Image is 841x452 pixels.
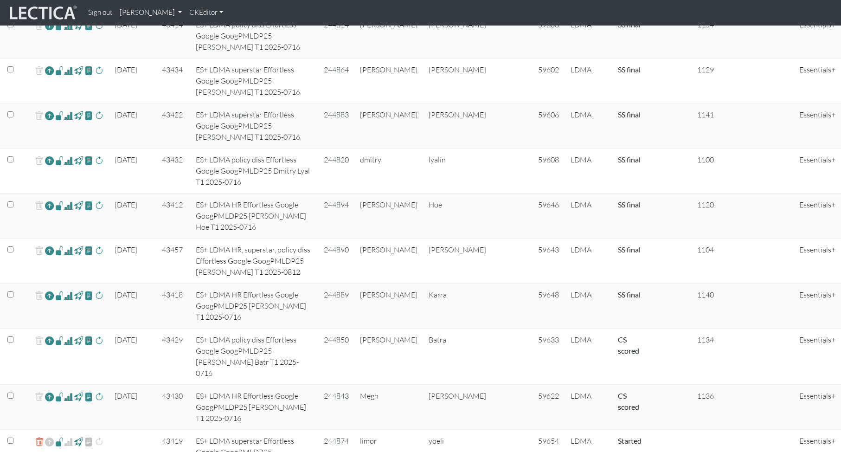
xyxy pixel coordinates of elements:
td: 59606 [533,103,565,149]
span: view [74,200,83,211]
span: view [74,155,83,166]
td: ES+ LDMA HR, superstar, policy diss Effortless Google GoogPMLDP25 [PERSON_NAME] T1 2025-0812 [190,239,319,284]
span: view [74,110,83,121]
span: 1129 [697,65,714,74]
a: Completed = assessment has been completed; CS scored = assessment has been CLAS scored; LS scored... [618,110,641,119]
a: Reopen [45,390,54,404]
td: ES+ LDMA HR Effortless Google GoogPMLDP25 [PERSON_NAME] T1 2025-0716 [190,284,319,329]
td: [PERSON_NAME] [354,329,423,385]
td: dmitry [354,149,423,194]
td: [PERSON_NAME] [354,13,423,58]
span: Analyst score [64,65,73,76]
span: view [55,335,64,346]
span: view [84,391,93,402]
span: view [74,245,83,256]
span: Reopen [45,435,54,449]
td: [PERSON_NAME] [423,239,492,284]
td: [DATE] [109,103,156,149]
span: delete [35,244,44,258]
td: 43414 [156,13,190,58]
td: [DATE] [109,194,156,239]
span: 1134 [697,335,714,344]
td: LDMA [565,329,612,385]
td: LDMA [565,194,612,239]
td: ES+ LDMA policy diss Effortless Google GoogPMLDP25 [PERSON_NAME] Batr T1 2025-0716 [190,329,319,385]
a: Reopen [45,19,54,32]
span: view [55,200,64,211]
span: rescore [95,20,103,31]
span: rescore [95,155,103,166]
a: Reopen [45,64,54,77]
span: delete [35,199,44,213]
td: 244883 [318,103,354,149]
span: delete [35,289,44,303]
span: Analyst score [64,245,73,256]
td: Essentials+ [794,194,841,239]
a: Sign out [84,4,116,22]
span: 1120 [697,200,714,209]
span: rescore [95,391,103,402]
span: delete [35,390,44,404]
td: [PERSON_NAME] [423,13,492,58]
span: Analyst score [64,20,73,31]
a: Completed = assessment has been completed; CS scored = assessment has been CLAS scored; LS scored... [618,155,641,164]
span: Analyst score [64,155,73,166]
td: Essentials+ [794,13,841,58]
td: Hoe [423,194,492,239]
td: [DATE] [109,385,156,430]
td: [PERSON_NAME] [423,58,492,103]
span: 1140 [697,290,714,299]
td: 43434 [156,58,190,103]
span: Analyst score [64,200,73,211]
span: view [74,290,83,301]
td: Megh [354,385,423,430]
span: Analyst score [64,110,73,121]
span: view [55,290,64,301]
td: lyalin [423,149,492,194]
span: 1136 [697,391,714,400]
span: view [55,65,64,76]
td: 244894 [318,194,354,239]
span: view [55,155,64,166]
td: Essentials+ [794,284,841,329]
td: [DATE] [109,239,156,284]
a: CKEditor [186,4,227,22]
td: ES+ LDMA HR Effortless Google GoogPMLDP25 [PERSON_NAME] Hoe T1 2025-0716 [190,194,319,239]
td: [PERSON_NAME] [354,58,423,103]
td: 43418 [156,284,190,329]
td: ES+ LDMA HR Effortless Google GoogPMLDP25 [PERSON_NAME] T1 2025-0716 [190,385,319,430]
td: 244820 [318,149,354,194]
td: [PERSON_NAME] [354,103,423,149]
td: 244814 [318,13,354,58]
td: 59643 [533,239,565,284]
td: 244890 [318,239,354,284]
span: rescore [95,245,103,256]
img: lecticalive [7,4,77,22]
td: 59600 [533,13,565,58]
a: Reopen [45,334,54,348]
span: view [55,245,64,256]
span: view [74,335,83,346]
td: [DATE] [109,149,156,194]
span: view [84,65,93,76]
td: 59608 [533,149,565,194]
td: LDMA [565,103,612,149]
a: Completed = assessment has been completed; CS scored = assessment has been CLAS scored; LS scored... [618,335,639,355]
span: 1100 [697,155,714,164]
td: LDMA [565,385,612,430]
a: Reopen [45,289,54,303]
td: Essentials+ [794,149,841,194]
td: Batra [423,329,492,385]
td: 59622 [533,385,565,430]
a: Reopen [45,109,54,123]
td: LDMA [565,284,612,329]
td: [PERSON_NAME] [354,239,423,284]
span: view [84,245,93,256]
span: 1141 [697,110,714,119]
span: delete [35,154,44,168]
td: 43432 [156,149,190,194]
td: 43457 [156,239,190,284]
span: view [55,391,64,402]
span: 1104 [697,245,714,254]
span: Analyst score [64,391,73,402]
